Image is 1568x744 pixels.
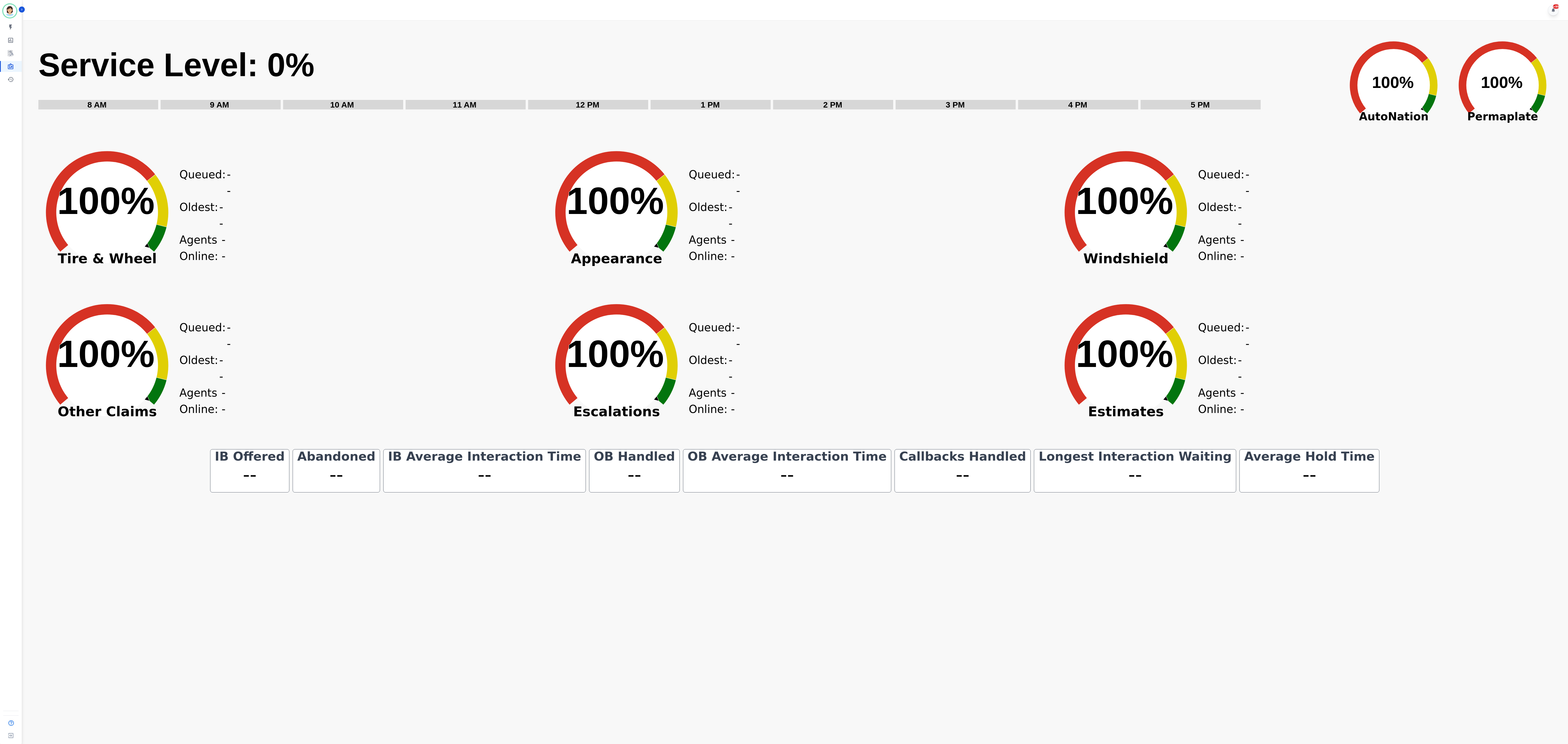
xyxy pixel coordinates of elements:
[222,385,226,417] span: --
[542,256,691,261] span: Appearance
[731,232,735,264] span: --
[687,460,888,489] div: --
[179,199,220,232] div: Oldest:
[542,409,691,414] span: Escalations
[330,100,354,109] text: 10 AM
[227,166,231,199] span: --
[898,460,1027,489] div: --
[1198,319,1239,352] div: Queued:
[729,199,733,232] span: --
[1051,256,1201,261] span: Windshield
[593,453,676,460] div: OB Handled
[689,166,730,199] div: Queued:
[87,100,107,109] text: 8 AM
[1372,73,1414,91] text: 100%
[32,409,182,414] span: Other Claims
[38,45,1336,117] svg: Service Level: 0%
[593,460,676,489] div: --
[38,47,314,83] text: Service Level: 0%
[219,199,223,232] span: --
[214,453,286,460] div: IB Offered
[1191,100,1210,109] text: 5 PM
[227,319,231,352] span: --
[1037,453,1233,460] div: Longest Interaction Waiting
[689,199,730,232] div: Oldest:
[296,460,376,489] div: --
[1068,100,1087,109] text: 4 PM
[1245,166,1249,199] span: --
[1051,409,1201,414] span: Estimates
[1243,460,1376,489] div: --
[179,232,226,264] div: Agents Online:
[1198,352,1239,385] div: Oldest:
[898,453,1027,460] div: Callbacks Handled
[296,453,376,460] div: Abandoned
[731,385,735,417] span: --
[1198,385,1244,417] div: Agents Online:
[1238,352,1242,385] span: --
[1240,385,1244,417] span: --
[1448,108,1557,125] span: Permaplate
[566,332,664,375] text: 100%
[1037,460,1233,489] div: --
[57,332,155,375] text: 100%
[32,256,182,261] span: Tire & Wheel
[576,100,599,109] text: 12 PM
[1240,232,1244,264] span: --
[219,352,223,385] span: --
[689,385,735,417] div: Agents Online:
[179,352,220,385] div: Oldest:
[689,319,730,352] div: Queued:
[214,460,286,489] div: --
[387,453,582,460] div: IB Average Interaction Time
[689,352,730,385] div: Oldest:
[823,100,842,109] text: 2 PM
[729,352,733,385] span: --
[1243,453,1376,460] div: Average Hold Time
[1245,319,1249,352] span: --
[222,232,226,264] span: --
[57,179,155,222] text: 100%
[179,385,226,417] div: Agents Online:
[1198,199,1239,232] div: Oldest:
[3,4,16,17] img: Bordered avatar
[210,100,229,109] text: 9 AM
[1481,73,1523,91] text: 100%
[736,166,740,199] span: --
[179,166,220,199] div: Queued:
[1238,199,1242,232] span: --
[1198,232,1244,264] div: Agents Online:
[1553,4,1559,9] div: +99
[453,100,476,109] text: 11 AM
[179,319,220,352] div: Queued:
[736,319,740,352] span: --
[701,100,720,109] text: 1 PM
[687,453,888,460] div: OB Average Interaction Time
[566,179,664,222] text: 100%
[1076,179,1173,222] text: 100%
[387,460,582,489] div: --
[946,100,965,109] text: 3 PM
[689,232,735,264] div: Agents Online:
[1076,332,1173,375] text: 100%
[1198,166,1239,199] div: Queued:
[1339,108,1448,125] span: AutoNation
